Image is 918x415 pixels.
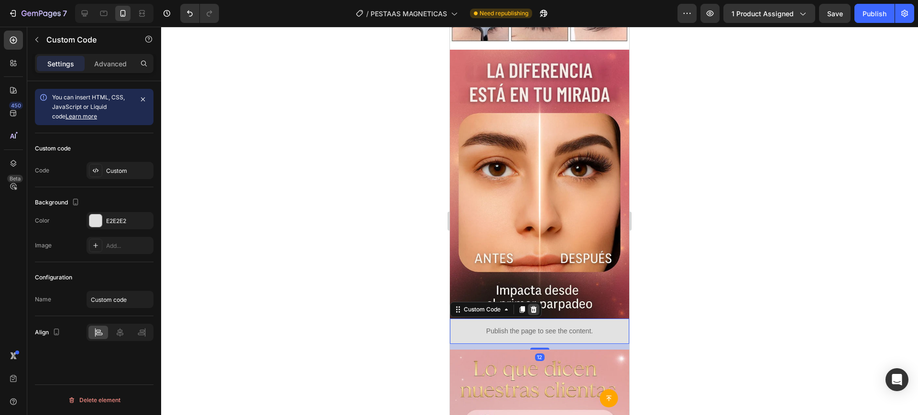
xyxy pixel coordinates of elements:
[47,59,74,69] p: Settings
[863,9,886,19] div: Publish
[854,4,895,23] button: Publish
[4,4,71,23] button: 7
[35,273,72,282] div: Configuration
[450,27,629,415] iframe: To enrich screen reader interactions, please activate Accessibility in Grammarly extension settings
[480,9,528,18] span: Need republishing
[46,34,128,45] p: Custom Code
[63,8,67,19] p: 7
[35,196,81,209] div: Background
[35,241,52,250] div: Image
[35,393,153,408] button: Delete element
[9,102,23,109] div: 450
[106,242,151,250] div: Add...
[827,10,843,18] span: Save
[7,175,23,182] div: Beta
[819,4,851,23] button: Save
[35,144,71,153] div: Custom code
[94,59,127,69] p: Advanced
[723,4,815,23] button: 1 product assigned
[35,326,62,339] div: Align
[66,113,97,120] a: Learn more
[885,368,908,391] div: Open Intercom Messenger
[35,166,49,175] div: Code
[106,167,151,175] div: Custom
[106,217,151,225] div: E2E2E2
[732,9,794,19] span: 1 product assigned
[35,295,51,304] div: Name
[35,216,50,225] div: Color
[68,394,120,406] div: Delete element
[52,94,125,120] span: You can insert HTML, CSS, JavaScript or Liquid code
[371,9,447,19] span: PESTAAS MAGNETICAS
[366,9,369,19] span: /
[180,4,219,23] div: Undo/Redo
